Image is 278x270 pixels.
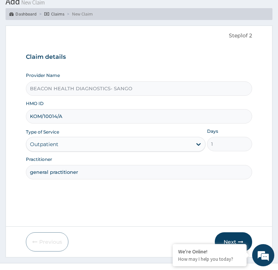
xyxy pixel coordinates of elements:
[26,232,68,252] button: Previous
[26,156,52,162] label: Practitioner
[30,141,58,148] div: Outpatient
[4,186,141,212] textarea: Type your message and hit 'Enter'
[178,248,241,255] div: We're Online!
[26,72,60,78] label: Provider Name
[14,37,30,55] img: d_794563401_company_1708531726252_794563401
[215,232,252,252] button: Next
[65,11,93,17] li: New Claim
[207,128,218,134] label: Days
[9,11,37,17] a: Dashboard
[26,53,252,61] h3: Claim details
[44,11,64,17] a: Claims
[26,165,252,179] input: Enter Name
[26,32,252,40] p: Step 1 of 2
[121,4,139,21] div: Minimize live chat window
[38,41,124,51] div: Chat with us now
[178,256,241,262] p: How may I help you today?
[43,85,102,160] span: We're online!
[26,109,252,124] input: Enter HMO ID
[26,100,44,107] label: HMO ID
[26,129,59,135] label: Type of Service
